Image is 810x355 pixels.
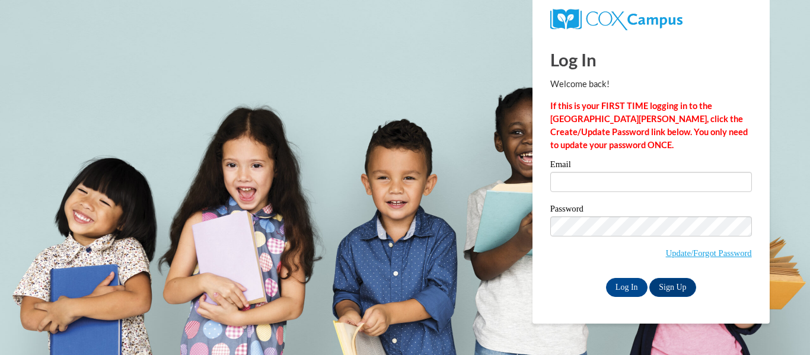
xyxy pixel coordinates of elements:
[550,78,752,91] p: Welcome back!
[550,160,752,172] label: Email
[606,278,648,297] input: Log In
[666,248,752,258] a: Update/Forgot Password
[550,47,752,72] h1: Log In
[550,9,683,30] img: COX Campus
[649,278,696,297] a: Sign Up
[550,204,752,216] label: Password
[550,101,748,150] strong: If this is your FIRST TIME logging in to the [GEOGRAPHIC_DATA][PERSON_NAME], click the Create/Upd...
[550,14,683,24] a: COX Campus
